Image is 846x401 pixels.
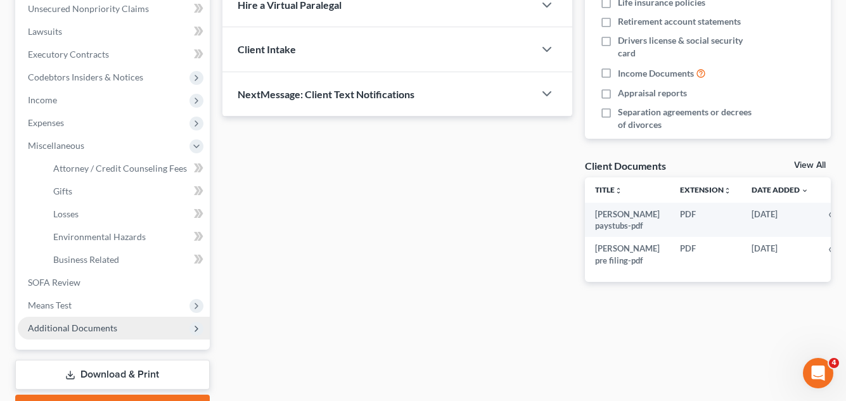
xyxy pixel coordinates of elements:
[801,187,809,194] i: expand_more
[28,300,72,310] span: Means Test
[43,180,210,203] a: Gifts
[794,161,826,170] a: View All
[803,358,833,388] iframe: Intercom live chat
[28,117,64,128] span: Expenses
[18,20,210,43] a: Lawsuits
[43,203,210,226] a: Losses
[238,88,414,100] span: NextMessage: Client Text Notifications
[670,203,741,238] td: PDF
[53,208,79,219] span: Losses
[43,226,210,248] a: Environmental Hazards
[28,277,80,288] span: SOFA Review
[618,67,694,80] span: Income Documents
[741,237,819,272] td: [DATE]
[585,203,670,238] td: [PERSON_NAME] paystubs-pdf
[680,185,731,194] a: Extensionunfold_more
[18,271,210,294] a: SOFA Review
[585,159,666,172] div: Client Documents
[15,360,210,390] a: Download & Print
[43,157,210,180] a: Attorney / Credit Counseling Fees
[18,43,210,66] a: Executory Contracts
[595,185,622,194] a: Titleunfold_more
[28,322,117,333] span: Additional Documents
[741,203,819,238] td: [DATE]
[615,187,622,194] i: unfold_more
[53,231,146,242] span: Environmental Hazards
[585,237,670,272] td: [PERSON_NAME] pre filing-pdf
[53,254,119,265] span: Business Related
[829,358,839,368] span: 4
[28,72,143,82] span: Codebtors Insiders & Notices
[53,186,72,196] span: Gifts
[752,185,809,194] a: Date Added expand_more
[28,26,62,37] span: Lawsuits
[670,237,741,272] td: PDF
[53,163,187,174] span: Attorney / Credit Counseling Fees
[28,140,84,151] span: Miscellaneous
[618,106,759,131] span: Separation agreements or decrees of divorces
[724,187,731,194] i: unfold_more
[618,15,741,28] span: Retirement account statements
[28,3,149,14] span: Unsecured Nonpriority Claims
[28,49,109,60] span: Executory Contracts
[43,248,210,271] a: Business Related
[28,94,57,105] span: Income
[618,34,759,60] span: Drivers license & social security card
[238,43,296,55] span: Client Intake
[618,87,687,99] span: Appraisal reports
